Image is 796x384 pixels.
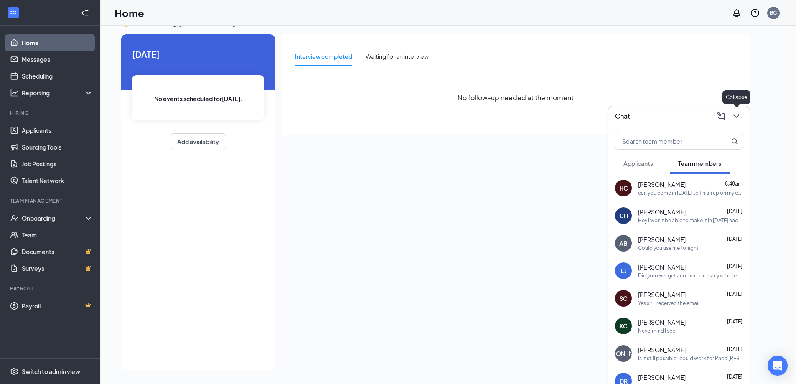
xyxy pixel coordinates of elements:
input: Search team member [615,133,715,149]
div: Open Intercom Messenger [768,356,788,376]
a: Team [22,226,93,243]
div: can you come in [DATE] to finish up on my end? [638,189,743,196]
div: Yes sir. I received the email [638,300,699,307]
span: [DATE] [727,208,743,214]
span: No follow-up needed at the moment [458,92,574,103]
div: Waiting for an interview [366,52,429,61]
div: Did you ever get another company vehicle available [638,272,743,279]
span: [DATE] [727,374,743,380]
span: [PERSON_NAME] [638,235,686,244]
div: Hiring [10,109,92,117]
div: AB [619,239,628,247]
svg: Analysis [10,89,18,97]
a: Sourcing Tools [22,139,93,155]
div: Onboarding [22,214,86,222]
div: [PERSON_NAME] [599,349,648,358]
div: BG [770,9,777,16]
svg: ChevronDown [731,111,741,121]
a: SurveysCrown [22,260,93,277]
span: [DATE] [727,236,743,242]
span: [DATE] [727,318,743,325]
span: [PERSON_NAME] [638,318,686,326]
h1: Home [114,6,144,20]
svg: Settings [10,367,18,376]
span: Team members [678,160,721,167]
div: LJ [621,267,626,275]
h3: Chat [615,112,630,121]
span: [PERSON_NAME] [638,373,686,381]
span: [PERSON_NAME] [638,346,686,354]
button: ComposeMessage [715,109,728,123]
a: PayrollCrown [22,298,93,314]
svg: Notifications [732,8,742,18]
span: [DATE] [727,291,743,297]
div: Collapse [722,90,750,104]
div: SC [619,294,628,303]
span: [DATE] [727,346,743,352]
div: HC [619,184,628,192]
span: [PERSON_NAME] [638,263,686,271]
div: Team Management [10,197,92,204]
span: [PERSON_NAME] [638,208,686,216]
span: [PERSON_NAME] [638,290,686,299]
svg: ComposeMessage [716,111,726,121]
span: [DATE] [132,48,264,61]
div: Hey I won't be able to make it in [DATE] had a death in family so sorry for any inconvenience thi... [638,217,743,224]
div: Payroll [10,285,92,292]
svg: MagnifyingGlass [731,138,738,145]
span: [PERSON_NAME] [638,180,686,188]
a: DocumentsCrown [22,243,93,260]
a: Messages [22,51,93,68]
a: Applicants [22,122,93,139]
span: No events scheduled for [DATE] . [154,94,242,103]
a: Home [22,34,93,51]
div: KC [619,322,628,330]
a: Scheduling [22,68,93,84]
button: ChevronDown [730,109,743,123]
div: Reporting [22,89,94,97]
svg: Collapse [81,9,89,17]
a: Job Postings [22,155,93,172]
div: Could you use me tonight [638,244,699,252]
span: 8:48am [725,181,743,187]
div: CH [619,211,628,220]
div: Is it still possible I could work for Papa [PERSON_NAME]'s [638,355,743,362]
div: Switch to admin view [22,367,80,376]
button: Add availability [170,133,226,150]
span: Applicants [623,160,653,167]
a: Talent Network [22,172,93,189]
svg: UserCheck [10,214,18,222]
div: Nevermind I see [638,327,675,334]
div: Interview completed [295,52,352,61]
span: [DATE] [727,263,743,270]
svg: WorkstreamLogo [9,8,18,17]
svg: QuestionInfo [750,8,760,18]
